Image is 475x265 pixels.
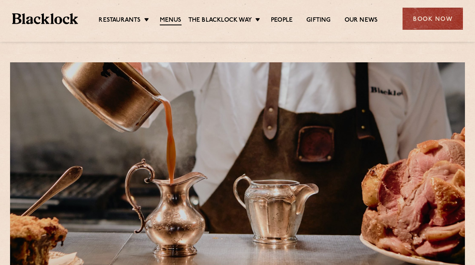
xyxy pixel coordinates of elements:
a: Restaurants [99,16,140,25]
a: Menus [160,16,182,25]
div: Book Now [403,8,463,30]
a: People [271,16,293,25]
a: Our News [345,16,378,25]
a: Gifting [306,16,330,25]
a: The Blacklock Way [188,16,252,25]
img: BL_Textured_Logo-footer-cropped.svg [12,13,78,25]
